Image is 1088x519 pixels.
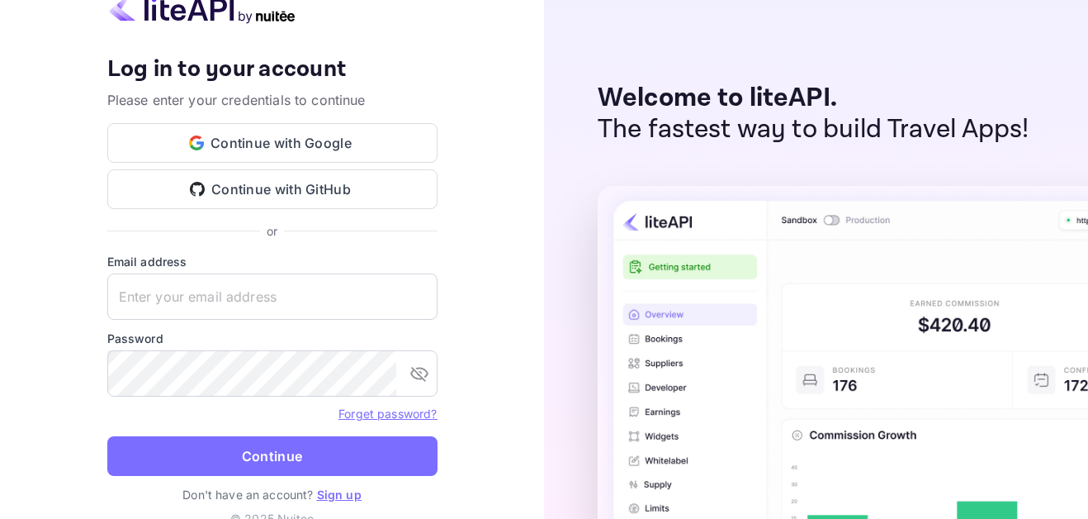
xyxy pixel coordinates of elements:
label: Email address [107,253,438,270]
label: Password [107,330,438,347]
h4: Log in to your account [107,55,438,84]
p: Please enter your credentials to continue [107,90,438,110]
a: Forget password? [338,407,437,421]
p: Don't have an account? [107,486,438,503]
a: Forget password? [338,405,437,421]
input: Enter your email address [107,274,438,320]
a: Sign up [317,488,362,502]
p: The fastest way to build Travel Apps! [598,114,1029,145]
p: Welcome to liteAPI. [598,83,1029,114]
button: Continue with Google [107,123,438,163]
button: Continue with GitHub [107,169,438,209]
p: or [267,222,277,240]
button: Continue [107,436,438,476]
button: toggle password visibility [403,357,436,390]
